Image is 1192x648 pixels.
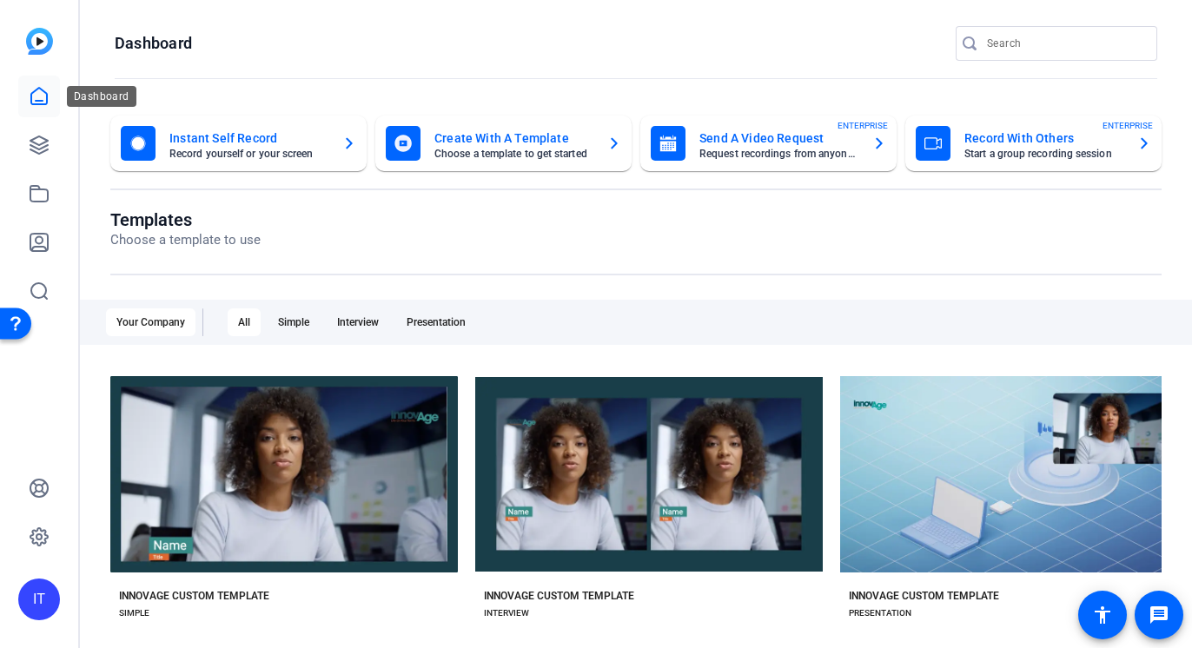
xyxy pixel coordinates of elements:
div: INNOVAGE CUSTOM TEMPLATE [119,589,269,603]
img: blue-gradient.svg [26,28,53,55]
div: IT [18,579,60,620]
button: Send A Video RequestRequest recordings from anyone, anywhereENTERPRISE [640,116,897,171]
div: Presentation [396,308,476,336]
span: ENTERPRISE [1103,119,1153,132]
mat-card-title: Instant Self Record [169,128,328,149]
h1: Dashboard [115,33,192,54]
mat-card-title: Create With A Template [434,128,593,149]
mat-icon: message [1149,605,1169,625]
p: Choose a template to use [110,230,261,250]
mat-card-subtitle: Request recordings from anyone, anywhere [699,149,858,159]
div: Simple [268,308,320,336]
div: INNOVAGE CUSTOM TEMPLATE [484,589,634,603]
mat-card-subtitle: Start a group recording session [964,149,1123,159]
mat-card-title: Send A Video Request [699,128,858,149]
div: All [228,308,261,336]
div: PRESENTATION [849,606,911,620]
h1: Templates [110,209,261,230]
div: INNOVAGE CUSTOM TEMPLATE [849,589,999,603]
button: Record With OthersStart a group recording sessionENTERPRISE [905,116,1162,171]
div: INTERVIEW [484,606,529,620]
mat-icon: accessibility [1092,605,1113,625]
button: Create With A TemplateChoose a template to get started [375,116,632,171]
div: SIMPLE [119,606,149,620]
input: Search [987,33,1143,54]
button: Instant Self RecordRecord yourself or your screen [110,116,367,171]
mat-card-subtitle: Choose a template to get started [434,149,593,159]
div: Dashboard [67,86,136,107]
div: Your Company [106,308,195,336]
div: Interview [327,308,389,336]
span: ENTERPRISE [838,119,888,132]
mat-card-subtitle: Record yourself or your screen [169,149,328,159]
mat-card-title: Record With Others [964,128,1123,149]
